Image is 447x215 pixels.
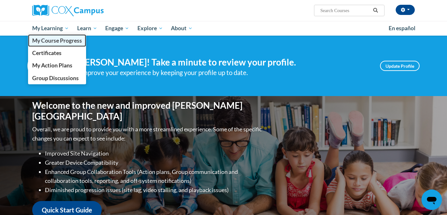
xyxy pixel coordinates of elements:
[171,24,193,32] span: About
[167,21,197,36] a: About
[28,21,73,36] a: My Learning
[389,25,415,31] span: En español
[28,72,86,84] a: Group Discussions
[396,5,415,15] button: Account Settings
[385,22,420,35] a: En español
[45,185,263,195] li: Diminished progression issues (site lag, video stalling, and playback issues)
[45,158,263,167] li: Greater Device Compatibility
[380,61,420,71] a: Update Profile
[32,62,72,69] span: My Action Plans
[28,59,86,72] a: My Action Plans
[137,24,163,32] span: Explore
[77,24,97,32] span: Learn
[66,67,370,78] div: Help improve your experience by keeping your profile up to date.
[23,21,424,36] div: Main menu
[32,75,79,81] span: Group Discussions
[105,24,129,32] span: Engage
[320,7,371,14] input: Search Courses
[28,34,86,47] a: My Course Progress
[73,21,101,36] a: Learn
[133,21,167,36] a: Explore
[32,125,263,143] p: Overall, we are proud to provide you with a more streamlined experience. Some of the specific cha...
[32,37,82,44] span: My Course Progress
[32,50,62,56] span: Certificates
[27,52,56,80] img: Profile Image
[371,7,380,14] button: Search
[421,190,442,210] iframe: Button to launch messaging window
[32,5,104,16] img: Cox Campus
[32,100,263,121] h1: Welcome to the new and improved [PERSON_NAME][GEOGRAPHIC_DATA]
[45,149,263,158] li: Improved Site Navigation
[66,57,370,68] h4: Hi [PERSON_NAME]! Take a minute to review your profile.
[28,47,86,59] a: Certificates
[32,5,153,16] a: Cox Campus
[101,21,133,36] a: Engage
[45,167,263,186] li: Enhanced Group Collaboration Tools (Action plans, Group communication and collaboration tools, re...
[32,24,69,32] span: My Learning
